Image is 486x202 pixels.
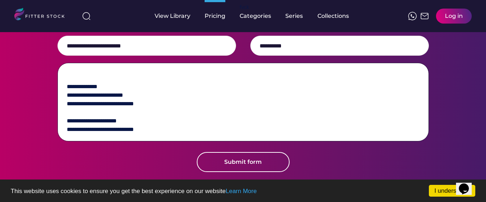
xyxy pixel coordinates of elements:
[285,12,303,20] div: Series
[82,12,91,20] img: search-normal%203.svg
[240,4,249,11] div: fvck
[429,185,475,197] a: I understand!
[226,188,257,195] a: Learn More
[197,152,290,172] button: Submit form
[420,12,429,20] img: Frame%2051.svg
[317,12,349,20] div: Collections
[11,188,475,194] p: This website uses cookies to ensure you get the best experience on our website
[456,173,479,195] iframe: chat widget
[240,12,271,20] div: Categories
[14,8,71,22] img: LOGO.svg
[205,12,225,20] div: Pricing
[155,12,190,20] div: View Library
[408,12,417,20] img: meteor-icons_whatsapp%20%281%29.svg
[445,12,463,20] div: Log in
